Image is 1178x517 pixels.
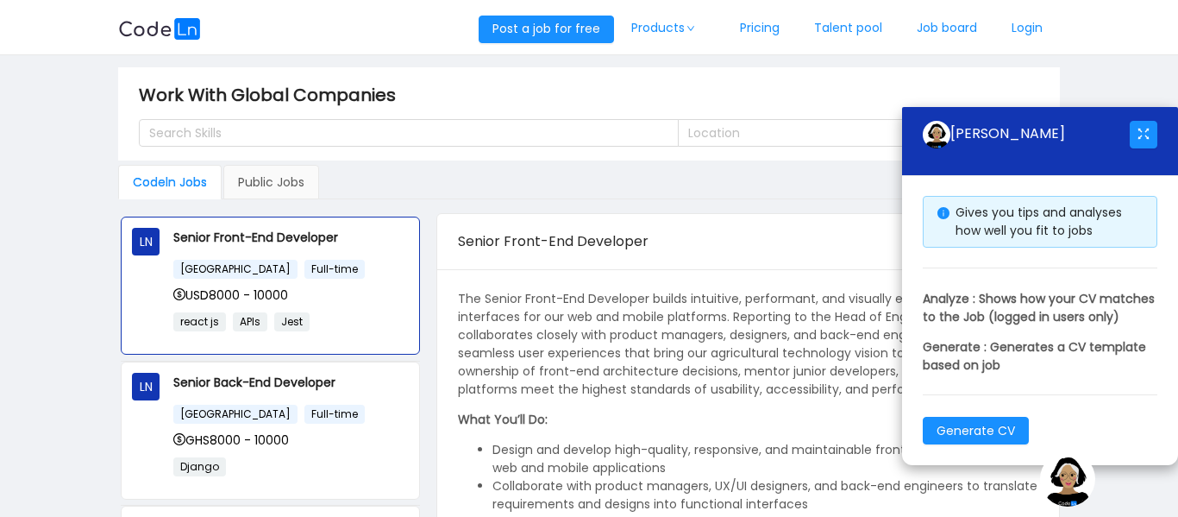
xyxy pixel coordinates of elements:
[923,417,1029,444] button: Generate CV
[173,373,409,392] p: Senior Back-End Developer
[173,228,409,247] p: Senior Front-End Developer
[173,457,226,476] span: Django
[686,24,697,33] i: icon: down
[223,165,319,199] div: Public Jobs
[140,373,153,400] span: LN
[274,312,310,331] span: Jest
[304,405,365,424] span: Full-time
[118,18,201,40] img: logobg.f302741d.svg
[956,204,1122,239] span: Gives you tips and analyses how well you fit to jobs
[479,20,614,37] a: Post a job for free
[173,260,298,279] span: [GEOGRAPHIC_DATA]
[118,165,222,199] div: Codeln Jobs
[304,260,365,279] span: Full-time
[923,121,950,148] img: ground.ddcf5dcf.png
[492,477,1038,514] li: Collaborate with product managers, UX/UI designers, and back-end engineers to translate requireme...
[479,16,614,43] button: Post a job for free
[173,433,185,445] i: icon: dollar
[937,207,949,219] i: icon: info-circle
[173,432,289,449] span: GHS8000 - 10000
[233,312,267,331] span: APIs
[149,124,654,142] div: Search Skills
[492,441,1038,477] li: Design and develop high-quality, responsive, and maintainable front-end features for web and mobi...
[173,287,288,304] span: USD8000 - 10000
[173,288,185,300] i: icon: dollar
[688,124,1009,142] div: Location
[140,228,153,255] span: LN
[458,290,1038,399] p: The Senior Front-End Developer builds intuitive, performant, and visually engaging user interface...
[458,411,548,428] strong: What You’ll Do:
[173,312,226,331] span: react js
[458,231,649,251] span: Senior Front-End Developer
[923,121,1130,148] div: [PERSON_NAME]
[1130,121,1157,148] button: icon: fullscreen
[139,81,406,109] span: Work With Global Companies
[923,290,1157,326] p: Analyze : Shows how your CV matches to the Job (logged in users only)
[923,338,1157,375] p: Generate : Generates a CV template based on job
[173,405,298,424] span: [GEOGRAPHIC_DATA]
[1040,451,1095,507] img: ground.ddcf5dcf.png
